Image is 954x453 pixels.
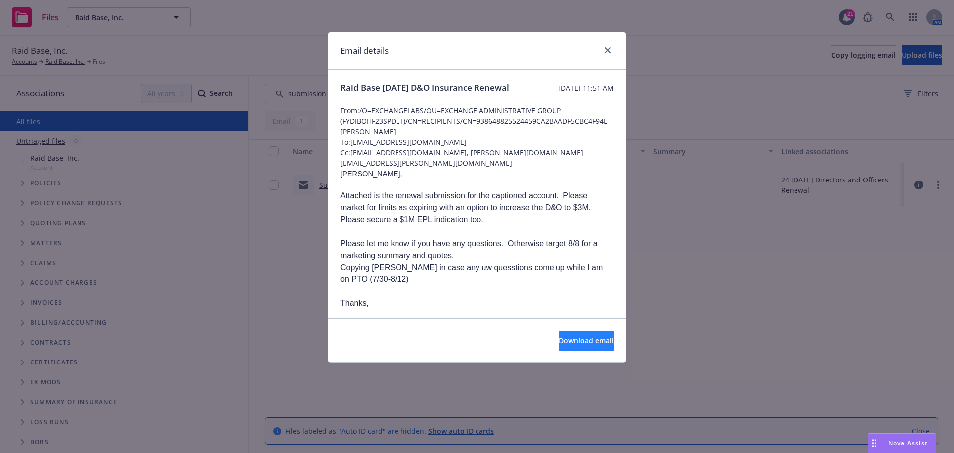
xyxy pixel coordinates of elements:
span: Cc: [EMAIL_ADDRESS][DOMAIN_NAME], [PERSON_NAME][DOMAIN_NAME][EMAIL_ADDRESS][PERSON_NAME][DOMAIN_N... [340,147,614,168]
button: Nova Assist [868,433,936,453]
span: Nova Assist [888,439,928,447]
p: [PERSON_NAME], [340,168,614,179]
span: Download email [559,336,614,345]
span: Thanks, [340,299,369,307]
span: To: [EMAIL_ADDRESS][DOMAIN_NAME] [340,137,614,147]
span: [DATE] 11:51 AM [558,83,614,93]
span: Please let me know if you have any questions. Otherwise target 8/8 for a marketing summary and qu... [340,239,598,260]
span: Copying [PERSON_NAME] in case any uw quesstions come up while I am on PTO (7/30-8/12) [340,263,603,283]
a: close [602,44,614,56]
span: Attached is the renewal submission for the captioned account. Please market for limits as expirin... [340,191,593,224]
h1: Email details [340,44,389,57]
div: Drag to move [868,434,880,453]
button: Download email [559,331,614,351]
span: From: /O=EXCHANGELABS/OU=EXCHANGE ADMINISTRATIVE GROUP (FYDIBOHF23SPDLT)/CN=RECIPIENTS/CN=9386488... [340,105,614,137]
span: Raid Base [DATE] D&O Insurance Renewal [340,82,509,93]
